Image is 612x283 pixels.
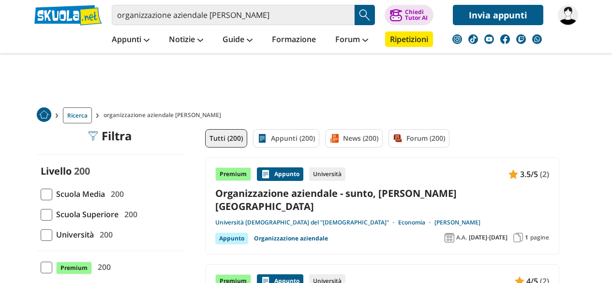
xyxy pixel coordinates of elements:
a: News (200) [325,129,383,148]
a: Ripetizioni [385,31,433,47]
a: Forum [333,31,371,49]
a: Economia [398,219,434,226]
img: Appunti contenuto [508,169,518,179]
img: WhatsApp [532,34,542,44]
a: Formazione [269,31,318,49]
span: (2) [540,168,549,180]
a: Guide [220,31,255,49]
img: Home [37,107,51,122]
button: ChiediTutor AI [385,5,433,25]
button: Search Button [355,5,375,25]
a: Ricerca [63,107,92,123]
a: [PERSON_NAME] [434,219,480,226]
a: Tutti (200) [205,129,247,148]
img: Appunti filtro contenuto [257,134,267,143]
img: twitch [516,34,526,44]
span: 200 [107,188,124,200]
span: 200 [96,228,113,241]
a: Forum (200) [388,129,449,148]
span: Università [52,228,94,241]
span: organizzazione aziendale [PERSON_NAME] [104,107,225,123]
span: pagine [530,234,549,241]
div: Appunto [215,233,248,244]
img: Forum filtro contenuto [393,134,403,143]
span: Premium [56,262,92,274]
span: 200 [94,261,111,273]
img: youtube [484,34,494,44]
a: Università [DEMOGRAPHIC_DATA] del "[DEMOGRAPHIC_DATA]" [215,219,398,226]
img: facebook [500,34,510,44]
a: Home [37,107,51,123]
img: Anno accademico [445,233,454,242]
a: Notizie [166,31,206,49]
div: Appunto [257,167,303,181]
span: Scuola Superiore [52,208,119,221]
input: Cerca appunti, riassunti o versioni [112,5,355,25]
a: Appunti [109,31,152,49]
a: Organizzazione aziendale [254,233,328,244]
span: Scuola Media [52,188,105,200]
span: [DATE]-[DATE] [469,234,508,241]
div: Università [309,167,345,181]
img: Cerca appunti, riassunti o versioni [358,8,372,22]
img: Pagine [513,233,523,242]
div: Chiedi Tutor AI [405,9,428,21]
a: Appunti (200) [253,129,319,148]
a: Organizzazione aziendale - sunto, [PERSON_NAME][GEOGRAPHIC_DATA] [215,187,549,213]
img: meli314 [558,5,578,25]
a: Invia appunti [453,5,543,25]
img: instagram [452,34,462,44]
img: Appunti contenuto [261,169,270,179]
div: Premium [215,167,251,181]
div: Filtra [88,129,132,143]
label: Livello [41,164,72,178]
span: 200 [120,208,137,221]
span: 1 [525,234,528,241]
span: 3.5/5 [520,168,538,180]
img: tiktok [468,34,478,44]
img: Filtra filtri mobile [88,131,98,141]
span: 200 [74,164,90,178]
span: A.A. [456,234,467,241]
img: News filtro contenuto [329,134,339,143]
